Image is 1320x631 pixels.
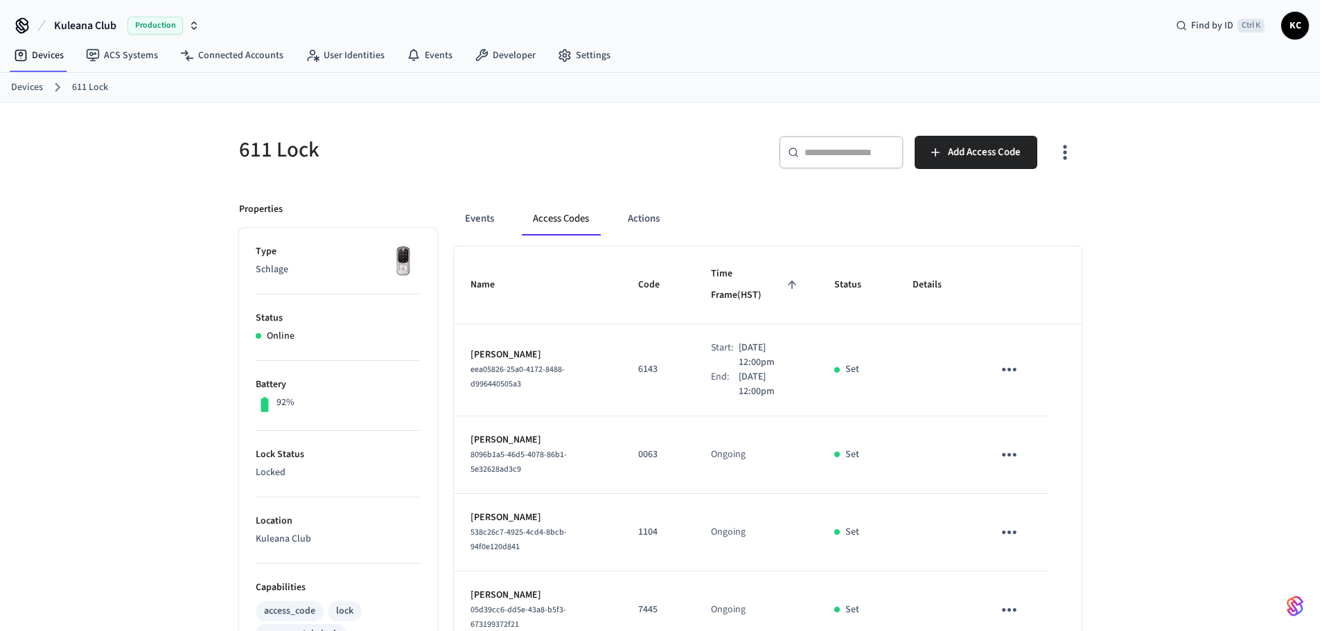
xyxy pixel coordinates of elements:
[256,311,421,326] p: Status
[256,532,421,546] p: Kuleana Club
[547,43,622,68] a: Settings
[239,136,652,164] h5: 611 Lock
[915,136,1037,169] button: Add Access Code
[739,341,801,370] p: [DATE] 12:00pm
[256,465,421,480] p: Locked
[638,362,678,377] p: 6143
[638,603,678,617] p: 7445
[470,604,566,630] span: 05d39cc6-dd5e-43a8-b5f3-673199372f21
[276,396,294,410] p: 92%
[239,202,283,217] p: Properties
[54,17,116,34] span: Kuleana Club
[711,263,801,307] span: Time Frame(HST)
[264,604,315,619] div: access_code
[267,329,294,344] p: Online
[336,604,353,619] div: lock
[845,525,859,540] p: Set
[1165,13,1276,38] div: Find by IDCtrl K
[72,80,108,95] a: 611 Lock
[127,17,183,35] span: Production
[1287,595,1303,617] img: SeamLogoGradient.69752ec5.svg
[1191,19,1233,33] span: Find by ID
[470,433,606,447] p: [PERSON_NAME]
[694,416,818,494] td: Ongoing
[834,274,879,296] span: Status
[617,202,671,235] button: Actions
[845,603,859,617] p: Set
[638,525,678,540] p: 1104
[454,202,1082,235] div: ant example
[454,202,505,235] button: Events
[913,274,960,296] span: Details
[396,43,464,68] a: Events
[711,370,739,399] div: End:
[169,43,294,68] a: Connected Accounts
[948,143,1021,161] span: Add Access Code
[256,514,421,528] p: Location
[711,341,739,370] div: Start:
[1283,13,1308,38] span: KC
[470,449,567,475] span: 8096b1a5-46d5-4078-86b1-5e32628ad3c9
[694,494,818,571] td: Ongoing
[386,245,421,279] img: Yale Assure Touchscreen Wifi Smart Lock, Satin Nickel, Front
[1238,19,1265,33] span: Ctrl K
[256,447,421,462] p: Lock Status
[470,510,606,525] p: [PERSON_NAME]
[3,43,75,68] a: Devices
[75,43,169,68] a: ACS Systems
[470,274,513,296] span: Name
[638,274,678,296] span: Code
[470,348,606,362] p: [PERSON_NAME]
[470,588,606,603] p: [PERSON_NAME]
[256,263,421,277] p: Schlage
[464,43,547,68] a: Developer
[1281,12,1309,39] button: KC
[294,43,396,68] a: User Identities
[739,370,801,399] p: [DATE] 12:00pm
[256,580,421,595] p: Capabilities
[470,526,567,553] span: 538c26c7-4925-4cd4-8bcb-94f0e120d841
[845,362,859,377] p: Set
[845,447,859,462] p: Set
[256,245,421,259] p: Type
[11,80,43,95] a: Devices
[522,202,600,235] button: Access Codes
[256,377,421,392] p: Battery
[470,364,565,390] span: eea05826-25a0-4172-8488-d996440505a3
[638,447,678,462] p: 0063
